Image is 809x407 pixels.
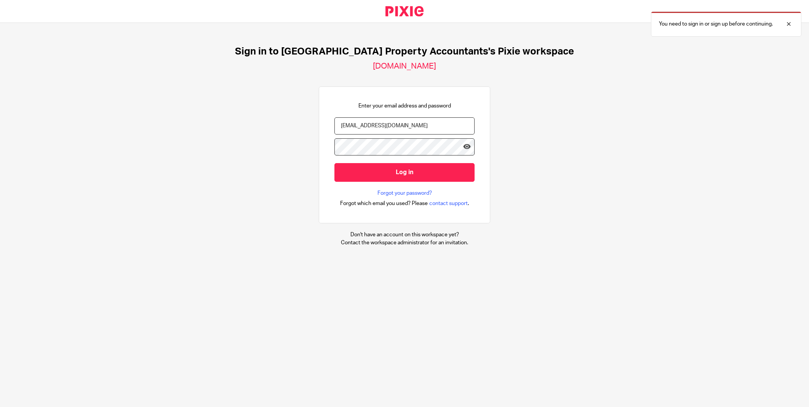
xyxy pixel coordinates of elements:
[358,102,451,110] p: Enter your email address and password
[377,189,432,197] a: Forgot your password?
[235,46,574,58] h1: Sign in to [GEOGRAPHIC_DATA] Property Accountants's Pixie workspace
[429,200,468,207] span: contact support
[334,163,475,182] input: Log in
[340,200,428,207] span: Forgot which email you used? Please
[373,61,436,71] h2: [DOMAIN_NAME]
[659,20,773,28] p: You need to sign in or sign up before continuing.
[341,231,468,239] p: Don't have an account on this workspace yet?
[340,199,469,208] div: .
[341,239,468,247] p: Contact the workspace administrator for an invitation.
[334,117,475,135] input: name@example.com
